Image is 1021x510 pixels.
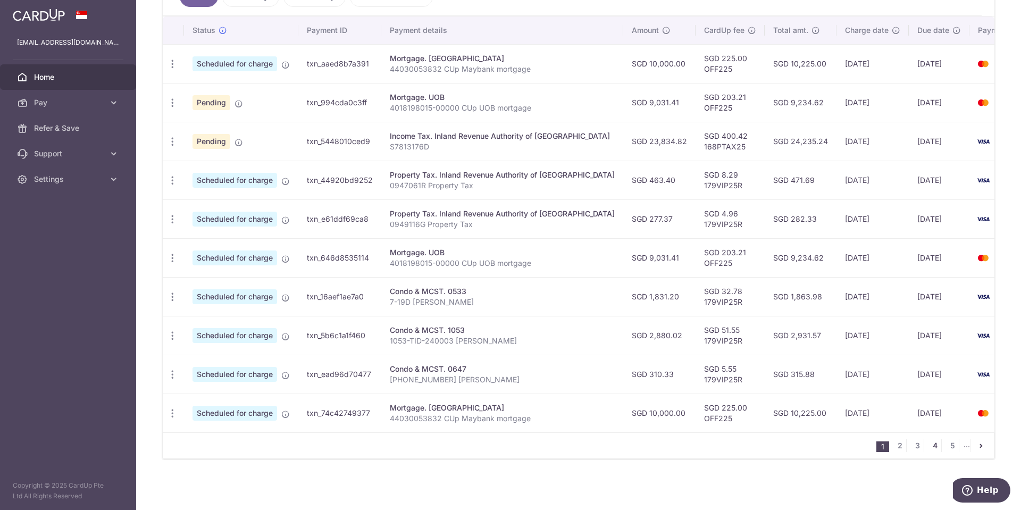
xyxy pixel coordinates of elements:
td: txn_994cda0c3ff [298,83,381,122]
td: SGD 32.78 179VIP25R [696,277,765,316]
p: 1053-TID-240003 [PERSON_NAME] [390,336,615,346]
p: 7-19D [PERSON_NAME] [390,297,615,307]
img: Bank Card [973,329,994,342]
td: [DATE] [836,44,909,83]
span: CardUp fee [704,25,744,36]
span: Pending [193,134,230,149]
a: 2 [893,439,906,452]
span: Due date [917,25,949,36]
td: SGD 9,031.41 [623,238,696,277]
td: SGD 24,235.24 [765,122,836,161]
td: [DATE] [836,199,909,238]
nav: pager [876,433,994,458]
span: Pay [34,97,104,108]
div: Mortgage. UOB [390,92,615,103]
span: Pending [193,95,230,110]
span: Home [34,72,104,82]
td: txn_ead96d70477 [298,355,381,394]
td: SGD 310.33 [623,355,696,394]
span: Scheduled for charge [193,289,277,304]
iframe: Opens a widget where you can find more information [953,478,1010,505]
td: [DATE] [909,199,969,238]
div: Property Tax. Inland Revenue Authority of [GEOGRAPHIC_DATA] [390,170,615,180]
span: Support [34,148,104,159]
span: Scheduled for charge [193,328,277,343]
a: 4 [928,439,941,452]
p: [EMAIL_ADDRESS][DOMAIN_NAME] [17,37,119,48]
div: Condo & MCST. 1053 [390,325,615,336]
td: SGD 315.88 [765,355,836,394]
img: CardUp [13,9,65,21]
li: ... [964,439,970,452]
td: [DATE] [836,316,909,355]
p: 0947061R Property Tax [390,180,615,191]
img: Bank Card [973,252,994,264]
td: [DATE] [909,83,969,122]
td: SGD 203.21 OFF225 [696,238,765,277]
div: Property Tax. Inland Revenue Authority of [GEOGRAPHIC_DATA] [390,208,615,219]
div: Mortgage. [GEOGRAPHIC_DATA] [390,403,615,413]
td: SGD 225.00 OFF225 [696,394,765,432]
td: [DATE] [836,355,909,394]
p: 44030053832 CUp Maybank mortgage [390,413,615,424]
img: Bank Card [973,290,994,303]
td: SGD 2,880.02 [623,316,696,355]
td: SGD 10,225.00 [765,44,836,83]
td: SGD 10,000.00 [623,394,696,432]
p: 0949116G Property Tax [390,219,615,230]
li: 1 [876,441,889,452]
th: Payment ID [298,16,381,44]
td: SGD 9,234.62 [765,238,836,277]
img: Bank Card [973,213,994,225]
span: Scheduled for charge [193,367,277,382]
td: SGD 10,000.00 [623,44,696,83]
p: S7813176D [390,141,615,152]
a: 3 [911,439,924,452]
td: SGD 4.96 179VIP25R [696,199,765,238]
p: 44030053832 CUp Maybank mortgage [390,64,615,74]
div: Mortgage. [GEOGRAPHIC_DATA] [390,53,615,64]
span: Charge date [845,25,889,36]
span: Scheduled for charge [193,173,277,188]
td: [DATE] [836,277,909,316]
td: SGD 9,031.41 [623,83,696,122]
img: Bank Card [973,407,994,420]
span: Amount [632,25,659,36]
td: txn_5b6c1a1f460 [298,316,381,355]
td: [DATE] [909,161,969,199]
td: SGD 225.00 OFF225 [696,44,765,83]
td: [DATE] [909,355,969,394]
td: txn_e61ddf69ca8 [298,199,381,238]
td: SGD 277.37 [623,199,696,238]
p: 4018198015-00000 CUp UOB mortgage [390,103,615,113]
img: Bank Card [973,96,994,109]
span: Scheduled for charge [193,406,277,421]
div: Condo & MCST. 0647 [390,364,615,374]
td: SGD 203.21 OFF225 [696,83,765,122]
img: Bank Card [973,174,994,187]
td: [DATE] [836,238,909,277]
td: txn_44920bd9252 [298,161,381,199]
span: Settings [34,174,104,185]
td: txn_16aef1ae7a0 [298,277,381,316]
td: SGD 471.69 [765,161,836,199]
a: 5 [946,439,959,452]
td: [DATE] [836,83,909,122]
td: SGD 51.55 179VIP25R [696,316,765,355]
td: txn_646d8535114 [298,238,381,277]
td: SGD 5.55 179VIP25R [696,355,765,394]
td: [DATE] [836,394,909,432]
span: Scheduled for charge [193,212,277,227]
td: [DATE] [909,316,969,355]
td: SGD 8.29 179VIP25R [696,161,765,199]
td: SGD 23,834.82 [623,122,696,161]
div: Condo & MCST. 0533 [390,286,615,297]
td: [DATE] [909,394,969,432]
th: Payment details [381,16,623,44]
td: SGD 282.33 [765,199,836,238]
td: [DATE] [909,122,969,161]
td: SGD 2,931.57 [765,316,836,355]
td: [DATE] [909,238,969,277]
span: Status [193,25,215,36]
